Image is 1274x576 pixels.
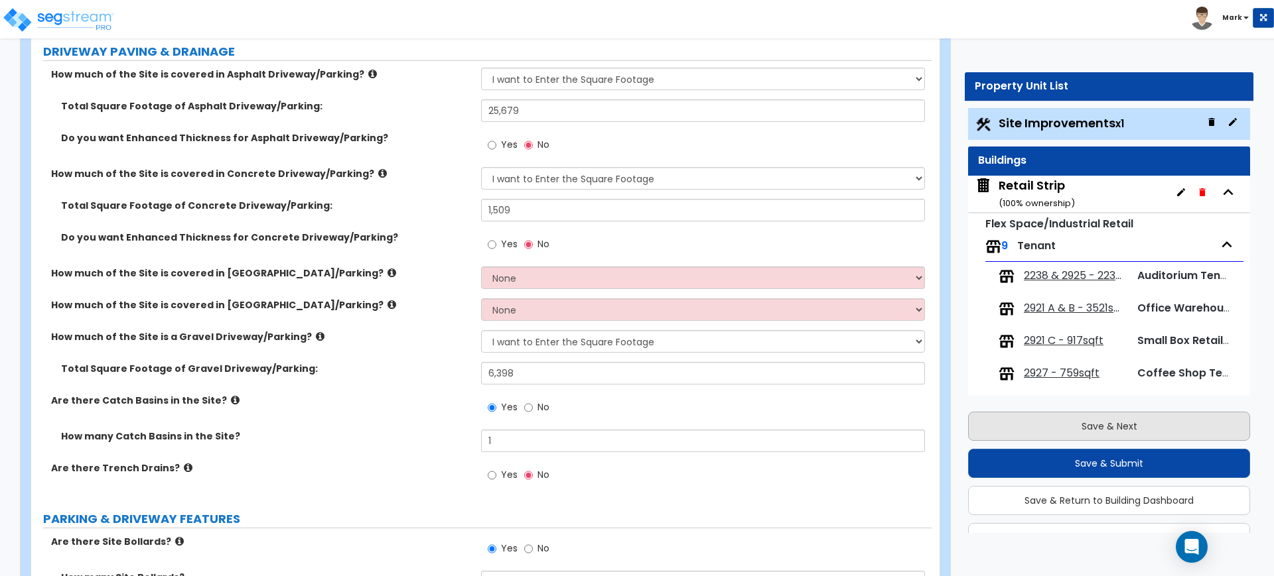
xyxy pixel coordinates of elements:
button: Save & Next [968,412,1250,441]
label: Are there Catch Basins in the Site? [51,394,471,407]
label: Do you want Enhanced Thickness for Asphalt Driveway/Parking? [61,131,471,144]
small: Flex Space/Industrial Retail [985,216,1133,231]
label: How much of the Site is covered in [GEOGRAPHIC_DATA]/Parking? [51,298,471,312]
label: DRIVEWAY PAVING & DRAINAGE [43,43,932,60]
span: Yes [501,237,518,251]
img: tenants.png [999,366,1015,382]
span: Auditorium Tenant [1137,268,1239,283]
i: click for more info! [231,395,240,405]
span: Coffee Shop Tenant [1137,365,1247,380]
b: Mark [1222,13,1242,23]
input: Yes [488,400,496,415]
span: 2238 & 2925 - 2238sqft [1024,268,1126,284]
img: tenants.png [985,239,1001,255]
label: PARKING & DRIVEWAY FEATURES [43,510,932,528]
input: Yes [488,138,496,152]
span: Yes [501,400,518,414]
label: Total Square Footage of Concrete Driveway/Parking: [61,199,471,212]
button: Save & Return to Building Dashboard [968,486,1250,515]
i: click for more info! [378,168,387,178]
label: Are there Trench Drains? [51,461,471,475]
span: 2921 C - 917sqft [1024,333,1103,349]
input: Yes [488,237,496,252]
label: Total Square Footage of Gravel Driveway/Parking: [61,362,471,375]
small: x1 [1115,117,1124,131]
label: Do you want Enhanced Thickness for Concrete Driveway/Parking? [61,231,471,244]
img: building.svg [975,177,992,194]
label: How many Catch Basins in the Site? [61,430,471,443]
div: Open Intercom Messenger [1176,531,1208,563]
input: No [524,468,533,483]
span: Yes [501,468,518,481]
input: Yes [488,468,496,483]
input: Yes [488,542,496,556]
i: click for more info! [184,463,192,473]
input: No [524,237,533,252]
label: Are there Site Bollards? [51,535,471,548]
i: click for more info! [316,331,324,341]
input: No [524,400,533,415]
img: tenants.png [999,301,1015,317]
img: avatar.png [1190,7,1214,30]
i: click for more info! [388,300,396,310]
button: Advanced [968,523,1250,552]
label: How much of the Site is a Gravel Driveway/Parking? [51,330,471,343]
i: click for more info! [175,536,184,546]
label: How much of the Site is covered in Asphalt Driveway/Parking? [51,68,471,81]
span: 2927 - 759sqft [1024,366,1099,381]
span: 9 [1001,238,1008,253]
span: Small Box Retail Tenant [1137,333,1264,348]
small: ( 100 % ownership) [999,197,1075,209]
input: No [524,138,533,152]
span: Retail Strip [975,177,1075,211]
div: Property Unit List [975,79,1243,94]
label: How much of the Site is covered in Concrete Driveway/Parking? [51,167,471,180]
span: Yes [501,138,518,151]
img: Construction.png [975,116,992,133]
i: click for more info! [368,69,377,79]
span: No [537,237,549,251]
span: No [537,138,549,151]
span: No [537,400,549,414]
input: No [524,542,533,556]
img: tenants.png [999,333,1015,349]
img: logo_pro_r.png [2,7,115,33]
div: Buildings [978,153,1240,168]
span: No [537,542,549,555]
span: No [537,468,549,481]
span: Tenant [1017,238,1056,253]
span: Yes [501,542,518,555]
label: Total Square Footage of Asphalt Driveway/Parking: [61,99,471,113]
div: Retail Strip [999,177,1075,211]
img: tenants.png [999,268,1015,284]
span: 2921 A & B - 3521sqft [1024,301,1126,316]
label: How much of the Site is covered in [GEOGRAPHIC_DATA]/Parking? [51,266,471,280]
i: click for more info! [388,268,396,278]
span: Site Improvements [999,115,1124,131]
button: Save & Submit [968,449,1250,478]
